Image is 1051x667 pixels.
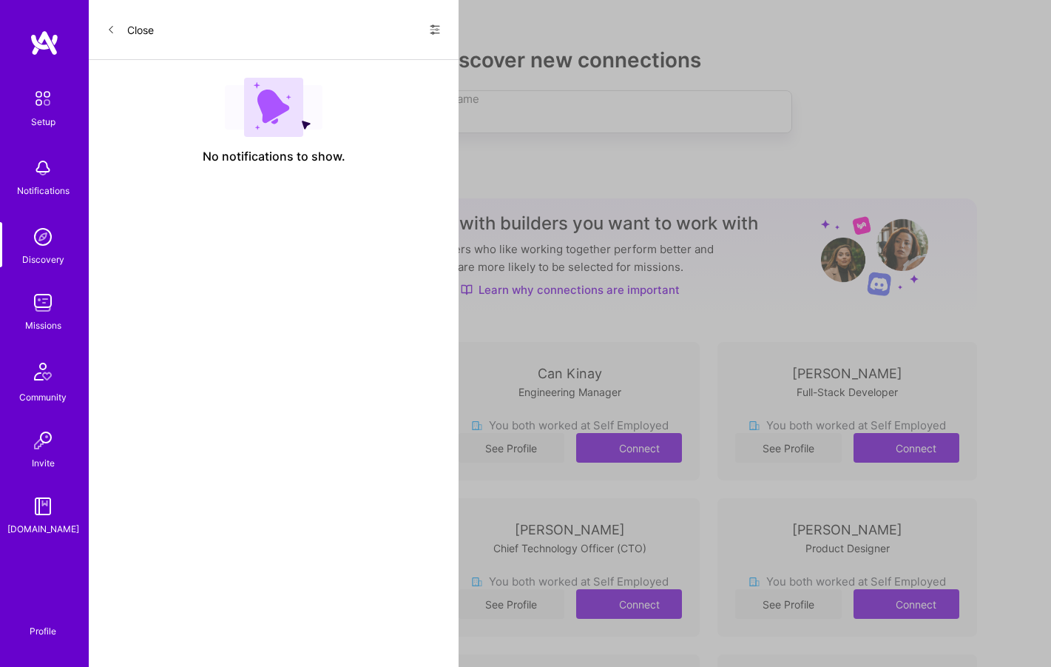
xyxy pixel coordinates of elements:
button: Close [107,18,154,41]
div: Profile [30,623,56,637]
div: Missions [25,318,61,333]
div: Discovery [22,252,64,267]
img: guide book [28,492,58,521]
span: No notifications to show. [203,149,345,164]
div: [DOMAIN_NAME] [7,521,79,537]
div: Community [19,389,67,405]
img: empty [225,78,322,137]
img: Community [25,354,61,389]
img: setup [27,83,58,114]
img: logo [30,30,59,56]
div: Notifications [17,183,70,198]
img: teamwork [28,288,58,318]
img: Invite [28,426,58,455]
a: Profile [24,608,61,637]
div: Setup [31,114,55,130]
img: discovery [28,222,58,252]
img: bell [28,153,58,183]
div: Invite [32,455,55,471]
